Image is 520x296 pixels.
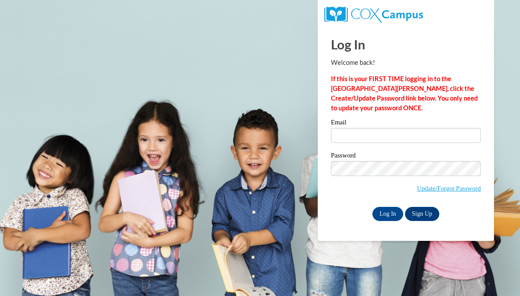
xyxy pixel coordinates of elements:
[372,207,403,221] input: Log In
[417,185,481,192] a: Update/Forgot Password
[405,207,439,221] a: Sign Up
[331,58,481,67] p: Welcome back!
[331,119,481,128] label: Email
[331,152,481,161] label: Password
[331,35,481,53] h1: Log In
[331,75,478,112] strong: If this is your FIRST TIME logging in to the [GEOGRAPHIC_DATA][PERSON_NAME], click the Create/Upd...
[324,7,423,22] img: COX Campus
